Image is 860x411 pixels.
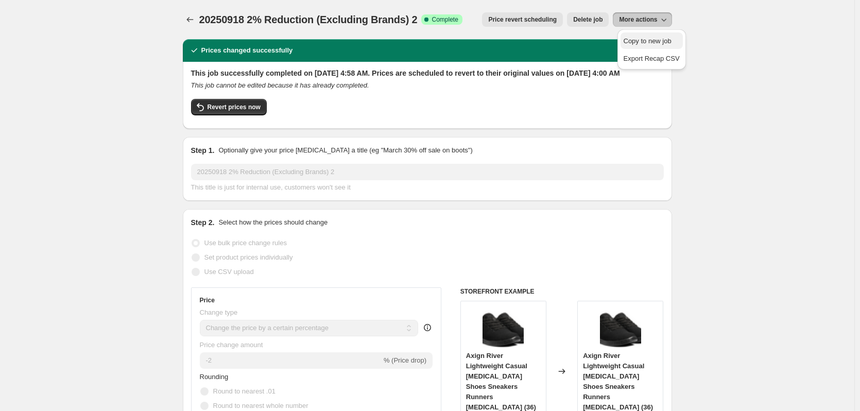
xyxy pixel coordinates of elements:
[600,306,641,348] img: AX00105_c612b154-86fe-4195-b873-5ceb9f6a05cd_80x.png
[567,12,609,27] button: Delete job
[619,15,657,24] span: More actions
[432,15,458,24] span: Complete
[483,306,524,348] img: AX00105_c612b154-86fe-4195-b873-5ceb9f6a05cd_80x.png
[191,183,351,191] span: This title is just for internal use, customers won't see it
[191,68,664,78] h2: This job successfully completed on [DATE] 4:58 AM. Prices are scheduled to revert to their origin...
[460,287,664,296] h6: STOREFRONT EXAMPLE
[213,402,308,409] span: Round to nearest whole number
[200,341,263,349] span: Price change amount
[191,217,215,228] h2: Step 2.
[200,352,382,369] input: -15
[191,164,664,180] input: 30% off holiday sale
[573,15,603,24] span: Delete job
[200,296,215,304] h3: Price
[191,99,267,115] button: Revert prices now
[204,253,293,261] span: Set product prices individually
[208,103,261,111] span: Revert prices now
[488,15,557,24] span: Price revert scheduling
[200,373,229,381] span: Rounding
[191,145,215,156] h2: Step 1.
[583,352,653,411] span: Axign River Lightweight Casual [MEDICAL_DATA] Shoes Sneakers Runners [MEDICAL_DATA] (36)
[422,322,433,333] div: help
[191,81,369,89] i: This job cannot be edited because it has already completed.
[183,12,197,27] button: Price change jobs
[613,12,672,27] button: More actions
[624,55,680,62] span: Export Recap CSV
[200,309,238,316] span: Change type
[201,45,293,56] h2: Prices changed successfully
[466,352,536,411] span: Axign River Lightweight Casual [MEDICAL_DATA] Shoes Sneakers Runners [MEDICAL_DATA] (36)
[384,356,426,364] span: % (Price drop)
[482,12,563,27] button: Price revert scheduling
[204,239,287,247] span: Use bulk price change rules
[204,268,254,276] span: Use CSV upload
[621,32,683,49] button: Copy to new job
[621,50,683,66] button: Export Recap CSV
[218,217,328,228] p: Select how the prices should change
[218,145,472,156] p: Optionally give your price [MEDICAL_DATA] a title (eg "March 30% off sale on boots")
[213,387,276,395] span: Round to nearest .01
[624,37,672,45] span: Copy to new job
[199,14,418,25] span: 20250918 2% Reduction (Excluding Brands) 2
